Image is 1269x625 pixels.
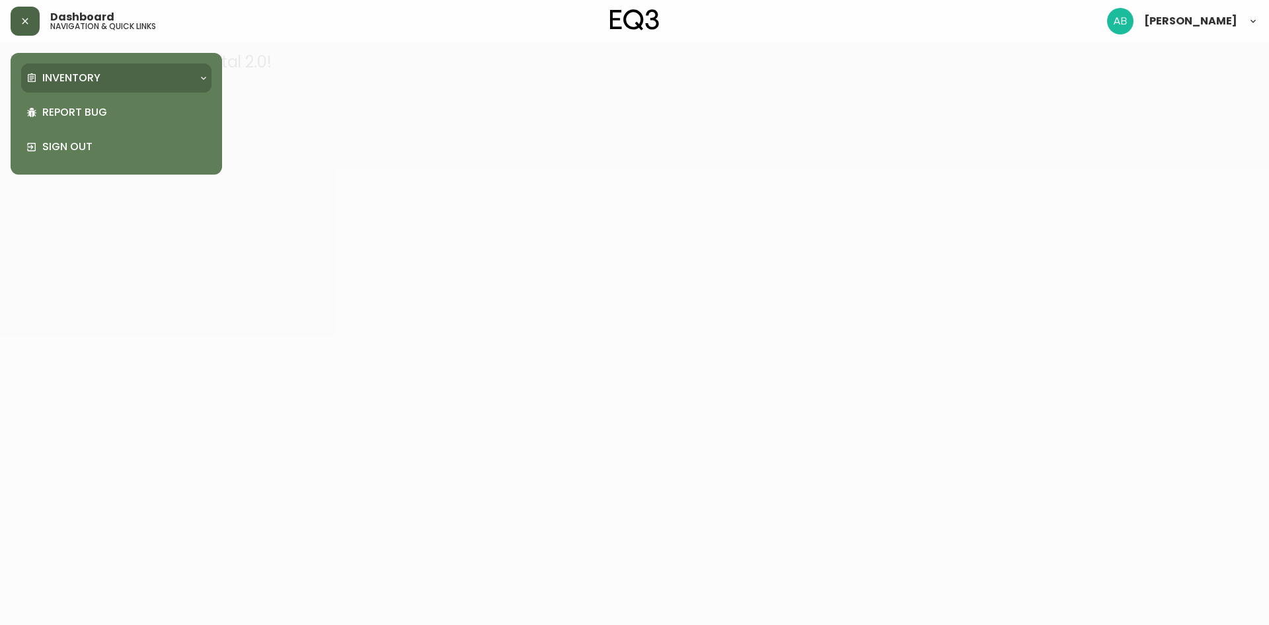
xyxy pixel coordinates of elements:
div: Report Bug [21,95,211,130]
div: Inventory [21,63,211,93]
p: Sign Out [42,140,206,154]
p: Inventory [42,71,100,85]
img: 493892dcc1636eb79a19b244ae3c6b4a [1107,8,1134,34]
h5: navigation & quick links [50,22,156,30]
p: Report Bug [42,105,206,120]
img: logo [610,9,659,30]
span: [PERSON_NAME] [1144,16,1237,26]
span: Dashboard [50,12,114,22]
div: Sign Out [21,130,211,164]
